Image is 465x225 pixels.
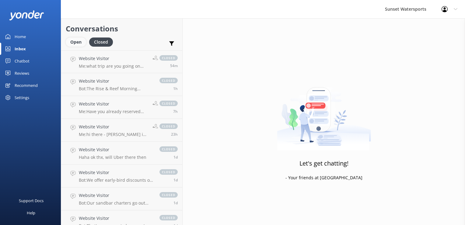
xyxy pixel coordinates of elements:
a: Website VisitorBot:Our sandbar charters go out just about every day of the year, weather permitti... [61,187,182,210]
div: Settings [15,91,29,104]
span: Sep 08 2025 07:05pm (UTC -05:00) America/Cancun [171,132,178,137]
div: Chatbot [15,55,30,67]
span: closed [159,169,178,175]
p: Haha ok thx, will Uber there then [79,155,146,160]
div: Reviews [15,67,29,79]
span: closed [159,192,178,198]
a: Website VisitorMe:hi there - [PERSON_NAME] in our office, following on from our VA - When are you... [61,119,182,142]
p: Me: what trip are you going on with us? [79,63,148,69]
a: Website VisitorMe:what trip are you going on with us?closed54m [61,50,182,73]
span: Sep 09 2025 05:22pm (UTC -05:00) America/Cancun [170,63,178,68]
h4: Website Visitor [79,101,148,107]
span: closed [159,101,178,106]
a: Website VisitorBot:The Rise & Reef Morning Snorkel departs from [STREET_ADDRESS][PERSON_NAME], ri... [61,73,182,96]
span: closed [159,146,178,152]
span: closed [159,123,178,129]
p: Me: hi there - [PERSON_NAME] in our office, following on from our VA - When are you looking to go... [79,132,148,137]
h4: Website Visitor [79,123,148,130]
div: Inbox [15,43,26,55]
h2: Conversations [66,23,178,34]
div: Support Docs [19,195,44,207]
div: Recommend [15,79,38,91]
span: Sep 09 2025 10:27am (UTC -05:00) America/Cancun [173,109,178,114]
h4: Website Visitor [79,55,148,62]
span: Sep 08 2025 02:20pm (UTC -05:00) America/Cancun [173,155,178,160]
div: Home [15,30,26,43]
a: Closed [89,38,116,45]
img: artwork of a man stealing a conversation from at giant smartphone [277,74,371,151]
h4: Website Visitor [79,169,153,176]
h4: Website Visitor [79,146,146,153]
span: closed [159,55,178,61]
h4: Website Visitor [79,192,153,199]
p: Bot: We offer early-bird discounts on all of our morning trips! When you book directly with us, w... [79,177,153,183]
a: Website VisitorMe:Have you already reserved your trip?closed7h [61,96,182,119]
div: Open [66,37,86,47]
span: Sep 09 2025 04:57pm (UTC -05:00) America/Cancun [173,86,178,91]
h3: Let's get chatting! [299,159,348,168]
h4: Website Visitor [79,215,153,222]
p: Bot: The Rise & Reef Morning Snorkel departs from [STREET_ADDRESS][PERSON_NAME], right next to th... [79,86,153,91]
span: closed [159,215,178,220]
span: Sep 08 2025 12:41pm (UTC -05:00) America/Cancun [173,200,178,205]
a: Website VisitorHaha ok thx, will Uber there thenclosed1d [61,142,182,165]
p: Me: Have you already reserved your trip? [79,109,148,114]
p: Bot: Our sandbar charters go out just about every day of the year, weather permitting. For the la... [79,200,153,206]
a: Open [66,38,89,45]
p: - Your friends at [GEOGRAPHIC_DATA] [285,174,362,181]
h4: Website Visitor [79,78,153,84]
div: Closed [89,37,113,47]
span: Sep 08 2025 02:12pm (UTC -05:00) America/Cancun [173,177,178,183]
div: Help [27,207,35,219]
img: yonder-white-logo.png [9,10,44,20]
a: Website VisitorBot:We offer early-bird discounts on all of our morning trips! When you book direc... [61,165,182,187]
span: closed [159,78,178,83]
